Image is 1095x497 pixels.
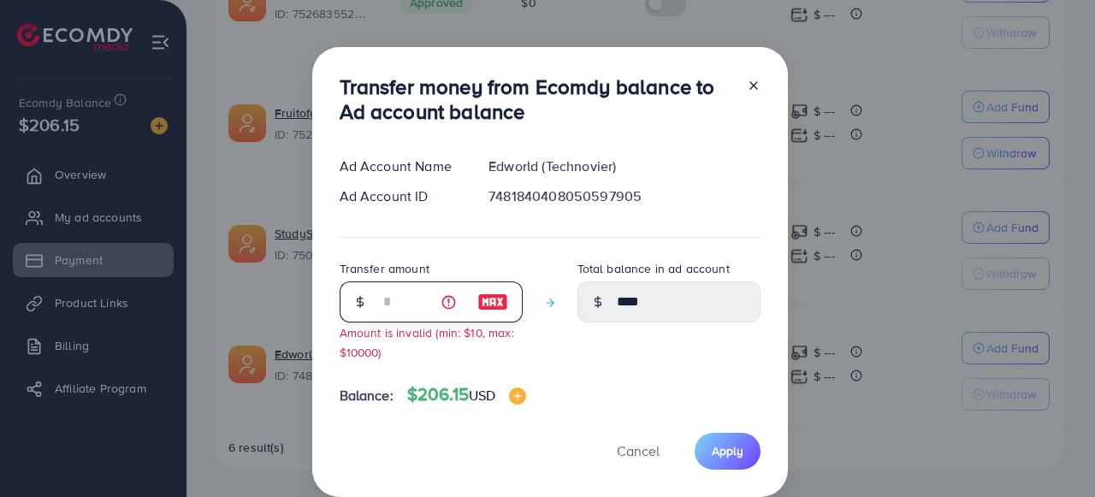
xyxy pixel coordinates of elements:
button: Apply [695,433,761,470]
iframe: Chat [1022,420,1082,484]
h4: $206.15 [407,384,527,405]
h3: Transfer money from Ecomdy balance to Ad account balance [340,74,733,124]
span: Cancel [617,441,660,460]
img: image [509,388,526,405]
span: Apply [712,442,743,459]
label: Total balance in ad account [577,260,730,277]
button: Cancel [595,433,681,470]
div: Ad Account ID [326,186,476,206]
label: Transfer amount [340,260,429,277]
div: Edworld (Technovier) [475,157,773,176]
div: Ad Account Name [326,157,476,176]
div: 7481840408050597905 [475,186,773,206]
img: image [477,292,508,312]
span: Balance: [340,386,394,405]
span: USD [469,386,495,405]
small: Amount is invalid (min: $10, max: $10000) [340,324,514,360]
